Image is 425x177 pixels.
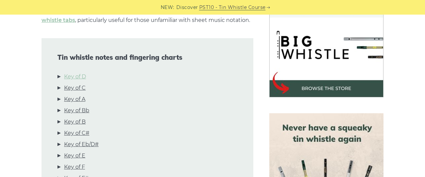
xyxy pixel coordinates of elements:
[199,4,266,11] a: PST10 - Tin Whistle Course
[64,151,85,160] a: Key of E
[57,53,237,61] span: Tin whistle notes and fingering charts
[64,84,86,92] a: Key of C
[64,163,85,171] a: Key of F
[64,106,89,115] a: Key of Bb
[64,140,99,149] a: Key of Eb/D#
[176,4,198,11] span: Discover
[64,95,85,104] a: Key of A
[64,118,86,126] a: Key of B
[161,4,174,11] span: NEW:
[64,129,89,137] a: Key of C#
[64,72,86,81] a: Key of D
